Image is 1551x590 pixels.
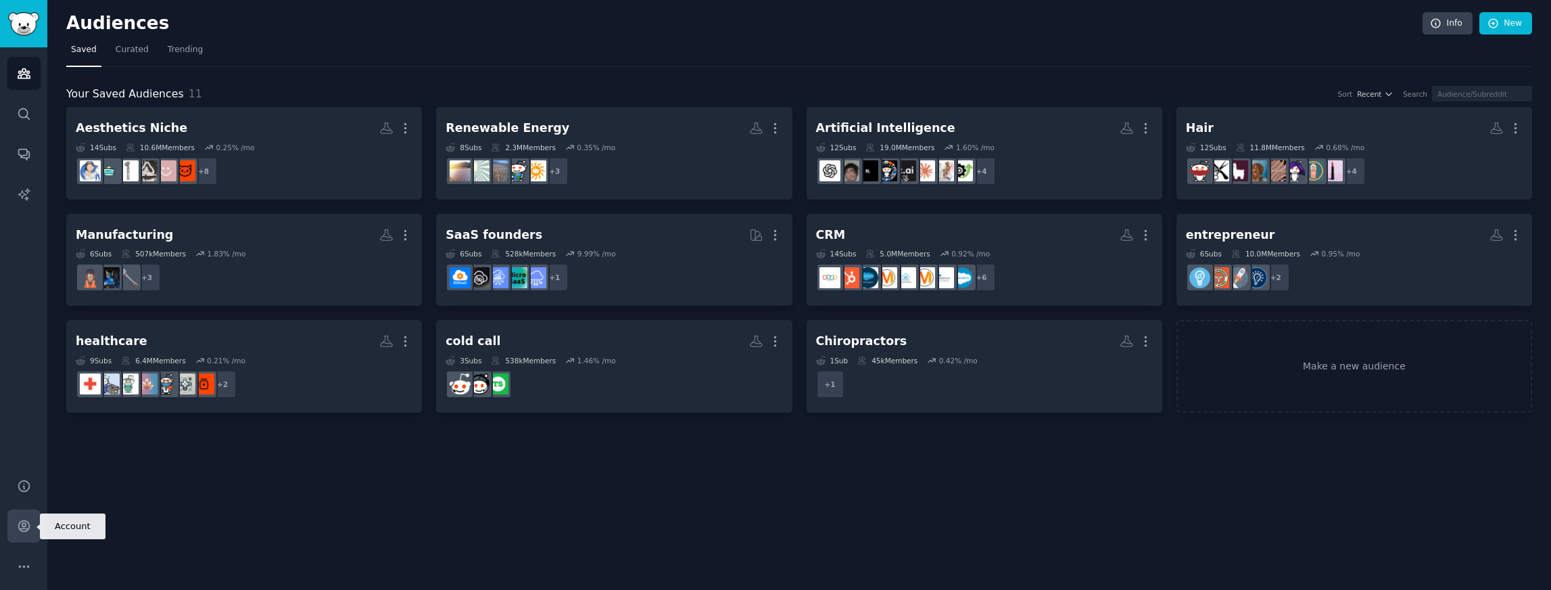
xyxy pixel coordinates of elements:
img: SaaSSales [487,267,508,288]
a: Artificial Intelligence12Subs19.0MMembers1.60% /mo+4AItoolsCatalogaiwarsClaudeAICharacterAIaiArtA... [807,107,1162,200]
div: + 3 [133,263,161,292]
div: cold call [446,333,500,350]
img: startups [1227,267,1248,288]
div: 11.8M Members [1236,143,1305,152]
img: medical_advice [174,373,195,394]
div: + 4 [968,157,996,185]
div: 12 Sub s [816,143,857,152]
div: 10.0M Members [1231,249,1300,258]
div: 2.3M Members [491,143,555,152]
h2: Audiences [66,13,1423,35]
a: healthcare9Subs6.4MMembers0.21% /mo+2AskDocsmedical_adviceHealthHealthAnxietymedicinenursinghealt... [66,320,422,413]
div: 507k Members [121,249,186,258]
img: Health [156,373,176,394]
img: AskDocs [193,373,214,394]
img: Haircare [1303,160,1324,181]
a: CRM14Subs5.0MMembers0.92% /mo+6SalesforceCertifiedSalesforce_ArchitectsDigitalMarketingsalesforce... [807,214,1162,307]
img: NoCodeSaaS [469,267,490,288]
div: 6 Sub s [1186,249,1222,258]
span: Your Saved Audiences [66,86,184,103]
div: + 2 [208,370,237,399]
div: 0.21 % /mo [207,356,245,365]
img: aesthetic [156,160,176,181]
img: ManufacturingCareers [99,267,120,288]
div: Renewable Energy [446,120,569,137]
div: 0.42 % /mo [939,356,978,365]
div: 528k Members [491,249,556,258]
div: CRM [816,227,846,244]
a: Manufacturing6Subs507kMembers1.83% /mo+3MechanicalEngineeringManufacturingCareersManufacturingPorn [66,214,422,307]
img: marketing [876,267,897,288]
div: + 3 [540,157,569,185]
img: beauty [1322,160,1343,181]
img: DermatologyQuestions [80,160,101,181]
img: MechanicalEngineering [118,267,139,288]
div: 0.92 % /mo [951,249,990,258]
div: Sort [1338,89,1353,99]
img: DermatologyPA [118,160,139,181]
div: + 1 [816,370,844,399]
div: 0.25 % /mo [216,143,254,152]
img: CharacterAI [895,160,916,181]
div: 10.6M Members [126,143,195,152]
div: Aesthetics Niche [76,120,187,137]
a: Chiropractors1Sub45kMembers0.42% /mo+1 [807,320,1162,413]
a: New [1479,12,1532,35]
div: healthcare [76,333,147,350]
img: environment [506,160,527,181]
img: Skincare_Addiction [99,160,120,181]
img: Entrepreneur [1189,267,1210,288]
div: 6 Sub s [446,249,481,258]
div: 0.68 % /mo [1326,143,1364,152]
img: aesthetics [137,160,158,181]
div: Search [1403,89,1427,99]
img: aiArt [876,160,897,181]
img: aiwars [933,160,954,181]
button: Recent [1357,89,1393,99]
img: Entrepreneurship [1246,267,1267,288]
div: 0.95 % /mo [1322,249,1360,258]
div: 12 Sub s [1186,143,1226,152]
div: 3 Sub s [446,356,481,365]
img: ArtificialNtelligence [857,160,878,181]
div: entrepreneur [1186,227,1275,244]
div: 0.35 % /mo [577,143,615,152]
img: hubspot [838,267,859,288]
img: medicine [118,373,139,394]
div: 19.0M Members [865,143,934,152]
img: techsales [487,373,508,394]
img: ClaudeAI [914,160,935,181]
img: nursing [99,373,120,394]
img: curlyhair [1246,160,1267,181]
span: 11 [189,87,202,100]
img: sales [450,373,471,394]
div: + 1 [540,263,569,292]
img: GummySearch logo [8,12,39,36]
div: 1.83 % /mo [207,249,245,258]
a: Make a new audience [1176,320,1532,413]
img: healthcare [80,373,101,394]
div: Artificial Intelligence [816,120,955,137]
div: 538k Members [491,356,556,365]
div: + 4 [1337,157,1366,185]
a: Renewable Energy8Subs2.3MMembers0.35% /mo+3solarenergyenvironmentsolarRenewableEnergySolarDIY [436,107,792,200]
div: + 8 [189,157,218,185]
div: SaaS founders [446,227,542,244]
span: Recent [1357,89,1381,99]
img: longhair [1265,160,1286,181]
span: Trending [168,44,203,56]
a: Hair12Subs11.8MMembers0.68% /mo+4beautyHaircareHairDyelonghaircurlyhairfemalehairadviceHairbeards [1176,107,1532,200]
div: 45k Members [857,356,917,365]
div: Hair [1186,120,1214,137]
a: entrepreneur6Subs10.0MMembers0.95% /mo+2EntrepreneurshipstartupsEntrepreneurRideAlongEntrepreneur [1176,214,1532,307]
img: coldcalling [469,373,490,394]
img: solarenergy [525,160,546,181]
div: Chiropractors [816,333,907,350]
div: + 6 [968,263,996,292]
img: SolarDIY [450,160,471,181]
a: Trending [163,39,208,67]
div: 5.0M Members [865,249,930,258]
img: microsaas [506,267,527,288]
img: Hair [1208,160,1229,181]
img: Zoho [819,267,840,288]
